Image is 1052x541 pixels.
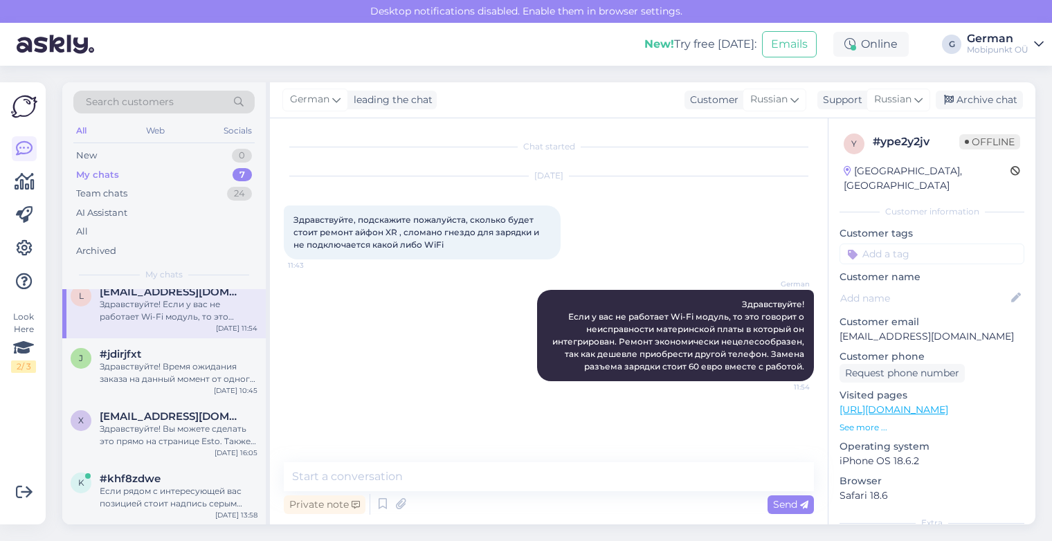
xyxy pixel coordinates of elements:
[221,122,255,140] div: Socials
[967,33,1044,55] a: GermanMobipunkt OÜ
[79,291,84,301] span: l
[750,92,788,107] span: Russian
[840,388,1024,403] p: Visited pages
[840,244,1024,264] input: Add a tag
[851,138,857,149] span: y
[215,448,257,458] div: [DATE] 16:05
[216,323,257,333] div: [DATE] 11:54
[11,311,36,373] div: Look Here
[143,122,167,140] div: Web
[100,348,141,360] span: #jdirjfxt
[76,149,97,163] div: New
[11,93,37,120] img: Askly Logo
[100,286,244,298] span: lizabernadska49@gmail.com
[840,439,1024,454] p: Operating system
[684,93,738,107] div: Customer
[840,329,1024,344] p: [EMAIL_ADDRESS][DOMAIN_NAME]
[873,134,959,150] div: # ype2y2jv
[76,206,127,220] div: AI Assistant
[100,423,257,448] div: Здравствуйте! Вы можете сделать это прямо на странице Esto. Также ходатайство о рассрочке можно п...
[758,279,810,289] span: German
[78,477,84,488] span: k
[840,517,1024,529] div: Extra
[73,122,89,140] div: All
[840,349,1024,364] p: Customer phone
[232,149,252,163] div: 0
[762,31,817,57] button: Emails
[290,92,329,107] span: German
[214,385,257,396] div: [DATE] 10:45
[215,510,257,520] div: [DATE] 13:58
[227,187,252,201] div: 24
[844,164,1010,193] div: [GEOGRAPHIC_DATA], [GEOGRAPHIC_DATA]
[86,95,174,109] span: Search customers
[284,495,365,514] div: Private note
[288,260,340,270] span: 11:43
[840,474,1024,488] p: Browser
[11,360,36,373] div: 2 / 3
[293,214,541,250] span: Здравствуйте, подскажите пожалуйста, сколько будет стоит ремонт айфон XR , сломано гнездо для зар...
[833,32,909,57] div: Online
[967,44,1028,55] div: Mobipunkt OÜ
[840,488,1024,503] p: Safari 18.6
[840,315,1024,329] p: Customer email
[100,410,244,423] span: xlgene439@gmail.com
[100,485,257,510] div: Если рядом с интересующей вас позицией стоит надпись серым цветом "1-4 месяца", значит этого това...
[840,421,1024,434] p: See more ...
[644,36,756,53] div: Try free [DATE]:
[967,33,1028,44] div: German
[284,140,814,153] div: Chat started
[76,244,116,258] div: Archived
[936,91,1023,109] div: Archive chat
[100,473,161,485] span: #khf8zdwe
[840,454,1024,468] p: iPhone OS 18.6.2
[840,403,948,416] a: [URL][DOMAIN_NAME]
[959,134,1020,149] span: Offline
[840,226,1024,241] p: Customer tags
[644,37,674,51] b: New!
[874,92,912,107] span: Russian
[840,205,1024,218] div: Customer information
[817,93,862,107] div: Support
[942,35,961,54] div: G
[348,93,433,107] div: leading the chat
[145,268,183,281] span: My chats
[773,498,808,511] span: Send
[840,291,1008,306] input: Add name
[233,168,252,182] div: 7
[284,169,814,182] div: [DATE]
[76,187,127,201] div: Team chats
[76,225,88,239] div: All
[76,168,119,182] div: My chats
[840,364,965,383] div: Request phone number
[840,270,1024,284] p: Customer name
[758,382,810,392] span: 11:54
[100,298,257,323] div: Здравствуйте! Если у вас не работает Wi-Fi модуль, то это говорит о неисправности материнской пла...
[100,360,257,385] div: Здравствуйте! Время ожидания заказа на данный момент от одного до четырех месяцев.
[78,415,84,425] span: x
[79,353,83,363] span: j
